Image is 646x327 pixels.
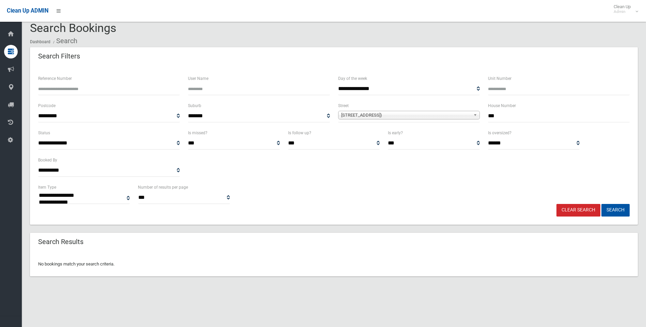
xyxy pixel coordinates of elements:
label: Day of the week [338,75,367,82]
a: Dashboard [30,39,50,44]
div: No bookings match your search criteria. [30,252,638,276]
span: Clean Up [610,4,637,14]
label: Number of results per page [138,184,188,191]
li: Search [51,35,77,47]
span: Search Bookings [30,21,116,35]
label: Is missed? [188,129,207,137]
header: Search Results [30,235,92,248]
button: Search [601,204,630,217]
label: Is follow up? [288,129,311,137]
a: Clear Search [556,204,600,217]
label: Unit Number [488,75,511,82]
header: Search Filters [30,50,88,63]
label: Reference Number [38,75,72,82]
label: Status [38,129,50,137]
label: Street [338,102,349,109]
label: Is oversized? [488,129,511,137]
label: House Number [488,102,516,109]
label: User Name [188,75,208,82]
label: Postcode [38,102,56,109]
label: Item Type [38,184,56,191]
span: Clean Up ADMIN [7,7,48,14]
label: Suburb [188,102,201,109]
label: Is early? [388,129,403,137]
span: [STREET_ADDRESS]) [341,111,471,119]
label: Booked By [38,156,57,164]
small: Admin [614,9,631,14]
